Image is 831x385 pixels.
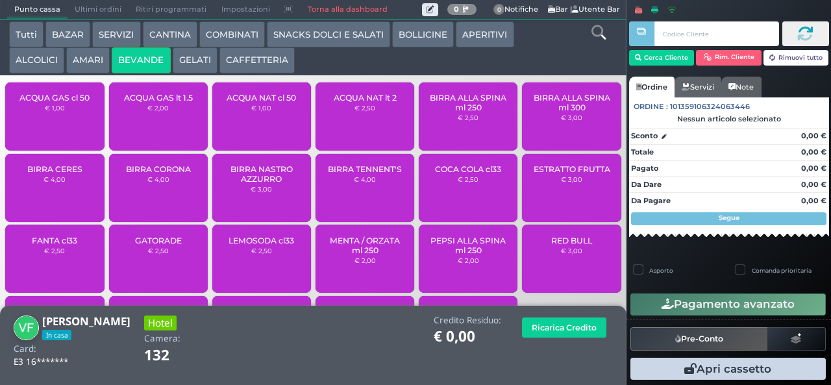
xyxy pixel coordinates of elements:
[801,196,826,205] strong: 0,00 €
[14,316,39,341] img: Vincenzo Fumai
[458,256,479,264] small: € 2,00
[634,101,668,112] span: Ordine :
[148,247,169,255] small: € 2,50
[14,344,36,354] h4: Card:
[649,266,673,275] label: Asporto
[630,327,768,351] button: Pre-Conto
[354,175,376,183] small: € 4,00
[456,21,514,47] button: APERITIVI
[173,47,217,73] button: GELATI
[42,314,130,329] b: [PERSON_NAME]
[66,47,110,73] button: AMARI
[631,180,662,189] strong: Da Dare
[68,1,129,19] span: Ultimi ordini
[458,175,478,183] small: € 2,50
[631,164,658,173] strong: Pagato
[251,247,272,255] small: € 2,50
[92,21,140,47] button: SERVIZI
[434,329,501,345] h1: € 0,00
[534,164,610,174] span: ESTRATTO FRUTTA
[251,104,271,112] small: € 1,00
[629,114,829,123] div: Nessun articolo selezionato
[631,147,654,156] strong: Totale
[670,101,750,112] span: 101359106324063446
[629,77,675,97] a: Ordine
[300,1,394,19] a: Torna alla dashboard
[675,77,721,97] a: Servizi
[227,93,296,103] span: ACQUA NAT cl 50
[801,164,826,173] strong: 0,00 €
[630,358,826,380] button: Apri cassetto
[522,317,606,338] button: Ricarica Credito
[561,175,582,183] small: € 3,00
[629,50,695,66] button: Cerca Cliente
[45,104,65,112] small: € 1,00
[147,104,169,112] small: € 2,00
[801,147,826,156] strong: 0,00 €
[561,247,582,255] small: € 3,00
[42,330,71,340] span: In casa
[752,266,812,275] label: Comanda prioritaria
[32,236,77,245] span: FANTA cl33
[801,131,826,140] strong: 0,00 €
[434,316,501,325] h4: Credito Residuo:
[144,316,177,330] h3: Hotel
[533,93,610,112] span: BIRRA ALLA SPINA ml 300
[561,114,582,121] small: € 3,00
[112,47,170,73] button: BEVANDE
[719,214,739,222] strong: Segue
[129,1,214,19] span: Ritiri programmati
[9,47,64,73] button: ALCOLICI
[44,247,65,255] small: € 2,50
[430,236,507,255] span: PEPSI ALLA SPINA ml 250
[43,175,66,183] small: € 4,00
[219,47,295,73] button: CAFFETTERIA
[458,114,478,121] small: € 2,50
[435,164,501,174] span: COCA COLA cl33
[124,93,193,103] span: ACQUA GAS lt 1.5
[45,21,90,47] button: BAZAR
[7,1,68,19] span: Punto cassa
[696,50,762,66] button: Rim. Cliente
[251,185,272,193] small: € 3,00
[144,347,206,364] h1: 132
[551,236,592,245] span: RED BULL
[267,21,390,47] button: SNACKS DOLCI E SALATI
[214,1,277,19] span: Impostazioni
[654,21,778,46] input: Codice Cliente
[354,256,376,264] small: € 2,00
[19,93,90,103] span: ACQUA GAS cl 50
[147,175,169,183] small: € 4,00
[334,93,397,103] span: ACQUA NAT lt 2
[126,164,191,174] span: BIRRA CORONA
[199,21,265,47] button: COMBINATI
[493,4,505,16] span: 0
[430,93,507,112] span: BIRRA ALLA SPINA ml 250
[9,21,43,47] button: Tutti
[630,293,826,316] button: Pagamento avanzato
[631,130,658,142] strong: Sconto
[354,104,375,112] small: € 2,50
[135,236,182,245] span: GATORADE
[223,164,301,184] span: BIRRA NASTRO AZZURRO
[27,164,82,174] span: BIRRA CERES
[229,236,294,245] span: LEMOSODA cl33
[763,50,829,66] button: Rimuovi tutto
[392,21,454,47] button: BOLLICINE
[328,164,402,174] span: BIRRA TENNENT'S
[144,334,180,343] h4: Camera:
[801,180,826,189] strong: 0,00 €
[631,196,671,205] strong: Da Pagare
[454,5,459,14] b: 0
[143,21,197,47] button: CANTINA
[721,77,761,97] a: Note
[327,236,404,255] span: MENTA / ORZATA ml 250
